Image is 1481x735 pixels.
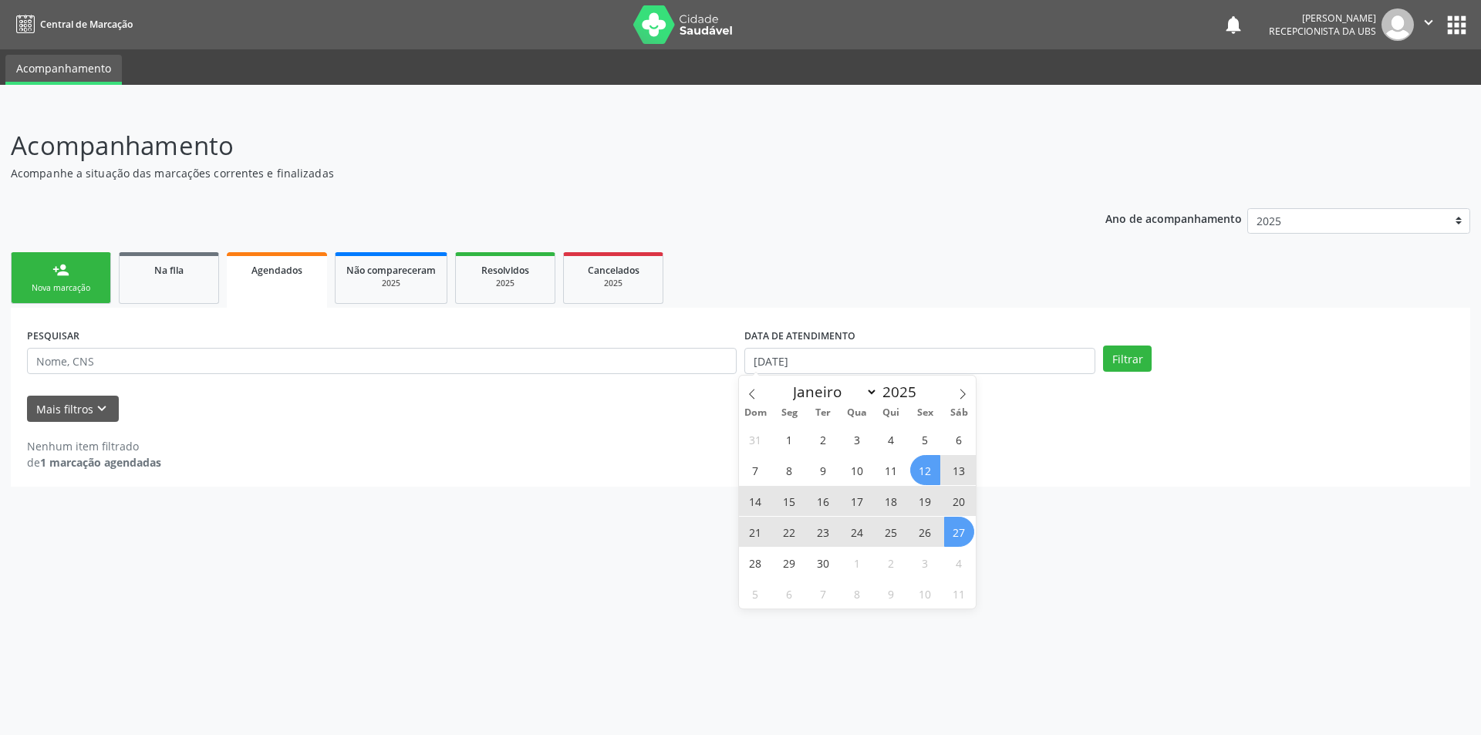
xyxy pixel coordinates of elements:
span: Setembro 14, 2025 [740,486,771,516]
span: Setembro 10, 2025 [842,455,872,485]
span: Central de Marcação [40,18,133,31]
a: Central de Marcação [11,12,133,37]
span: Setembro 24, 2025 [842,517,872,547]
span: Recepcionista da UBS [1269,25,1376,38]
span: Outubro 1, 2025 [842,548,872,578]
span: Setembro 23, 2025 [808,517,838,547]
span: Setembro 25, 2025 [876,517,906,547]
span: Dom [739,408,773,418]
span: Outubro 4, 2025 [944,548,974,578]
button: Mais filtroskeyboard_arrow_down [27,396,119,423]
input: Nome, CNS [27,348,737,374]
span: Qui [874,408,908,418]
span: Setembro 29, 2025 [774,548,805,578]
span: Setembro 4, 2025 [876,424,906,454]
select: Month [786,381,879,403]
span: Setembro 1, 2025 [774,424,805,454]
i: keyboard_arrow_down [93,400,110,417]
span: Setembro 3, 2025 [842,424,872,454]
span: Setembro 8, 2025 [774,455,805,485]
div: Nova marcação [22,282,100,294]
span: Ter [806,408,840,418]
span: Outubro 2, 2025 [876,548,906,578]
span: Setembro 26, 2025 [910,517,940,547]
span: Outubro 5, 2025 [740,578,771,609]
span: Setembro 16, 2025 [808,486,838,516]
span: Sáb [942,408,976,418]
span: Setembro 21, 2025 [740,517,771,547]
span: Setembro 12, 2025 [910,455,940,485]
button: Filtrar [1103,346,1152,372]
span: Setembro 11, 2025 [876,455,906,485]
div: 2025 [575,278,652,289]
div: 2025 [467,278,544,289]
span: Setembro 2, 2025 [808,424,838,454]
span: Outubro 3, 2025 [910,548,940,578]
p: Acompanhe a situação das marcações correntes e finalizadas [11,165,1032,181]
span: Não compareceram [346,264,436,277]
div: 2025 [346,278,436,289]
div: de [27,454,161,470]
span: Seg [772,408,806,418]
p: Acompanhamento [11,126,1032,165]
i:  [1420,14,1437,31]
span: Setembro 30, 2025 [808,548,838,578]
div: Nenhum item filtrado [27,438,161,454]
span: Cancelados [588,264,639,277]
span: Qua [840,408,874,418]
span: Outubro 10, 2025 [910,578,940,609]
span: Outubro 6, 2025 [774,578,805,609]
a: Acompanhamento [5,55,122,85]
span: Outubro 9, 2025 [876,578,906,609]
button:  [1414,8,1443,41]
span: Setembro 17, 2025 [842,486,872,516]
label: DATA DE ATENDIMENTO [744,324,855,348]
span: Setembro 13, 2025 [944,455,974,485]
div: [PERSON_NAME] [1269,12,1376,25]
span: Resolvidos [481,264,529,277]
span: Setembro 19, 2025 [910,486,940,516]
span: Setembro 22, 2025 [774,517,805,547]
span: Setembro 27, 2025 [944,517,974,547]
label: PESQUISAR [27,324,79,348]
input: Selecione um intervalo [744,348,1095,374]
span: Setembro 9, 2025 [808,455,838,485]
span: Setembro 5, 2025 [910,424,940,454]
p: Ano de acompanhamento [1105,208,1242,228]
span: Agendados [251,264,302,277]
span: Setembro 15, 2025 [774,486,805,516]
img: img [1381,8,1414,41]
span: Setembro 7, 2025 [740,455,771,485]
span: Outubro 7, 2025 [808,578,838,609]
strong: 1 marcação agendadas [40,455,161,470]
span: Sex [908,408,942,418]
input: Year [878,382,929,402]
span: Setembro 18, 2025 [876,486,906,516]
span: Setembro 6, 2025 [944,424,974,454]
span: Na fila [154,264,184,277]
button: apps [1443,12,1470,39]
span: Outubro 11, 2025 [944,578,974,609]
div: person_add [52,261,69,278]
span: Outubro 8, 2025 [842,578,872,609]
span: Setembro 20, 2025 [944,486,974,516]
span: Setembro 28, 2025 [740,548,771,578]
button: notifications [1223,14,1244,35]
span: Agosto 31, 2025 [740,424,771,454]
